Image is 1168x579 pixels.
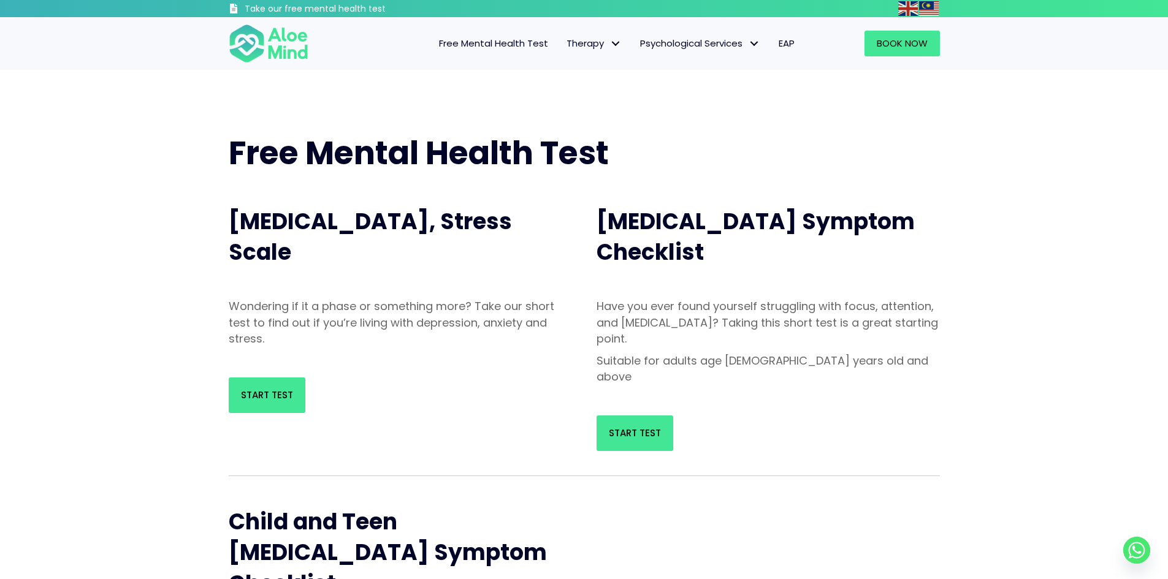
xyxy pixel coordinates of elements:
[919,1,939,16] img: ms
[229,377,305,413] a: Start Test
[597,206,915,268] span: [MEDICAL_DATA] Symptom Checklist
[779,37,795,50] span: EAP
[241,388,293,401] span: Start Test
[245,3,451,15] h3: Take our free mental health test
[229,3,451,17] a: Take our free mental health test
[640,37,760,50] span: Psychological Services
[898,1,918,16] img: en
[229,131,609,175] span: Free Mental Health Test
[607,35,625,53] span: Therapy: submenu
[324,31,804,56] nav: Menu
[439,37,548,50] span: Free Mental Health Test
[229,23,308,64] img: Aloe mind Logo
[430,31,557,56] a: Free Mental Health Test
[557,31,631,56] a: TherapyTherapy: submenu
[567,37,622,50] span: Therapy
[919,1,940,15] a: Malay
[769,31,804,56] a: EAP
[746,35,763,53] span: Psychological Services: submenu
[597,298,940,346] p: Have you ever found yourself struggling with focus, attention, and [MEDICAL_DATA]? Taking this sh...
[597,415,673,451] a: Start Test
[631,31,769,56] a: Psychological ServicesPsychological Services: submenu
[597,353,940,385] p: Suitable for adults age [DEMOGRAPHIC_DATA] years old and above
[609,426,661,439] span: Start Test
[229,298,572,346] p: Wondering if it a phase or something more? Take our short test to find out if you’re living with ...
[229,206,512,268] span: [MEDICAL_DATA], Stress Scale
[865,31,940,56] a: Book Now
[877,37,928,50] span: Book Now
[1123,537,1150,564] a: Whatsapp
[898,1,919,15] a: English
